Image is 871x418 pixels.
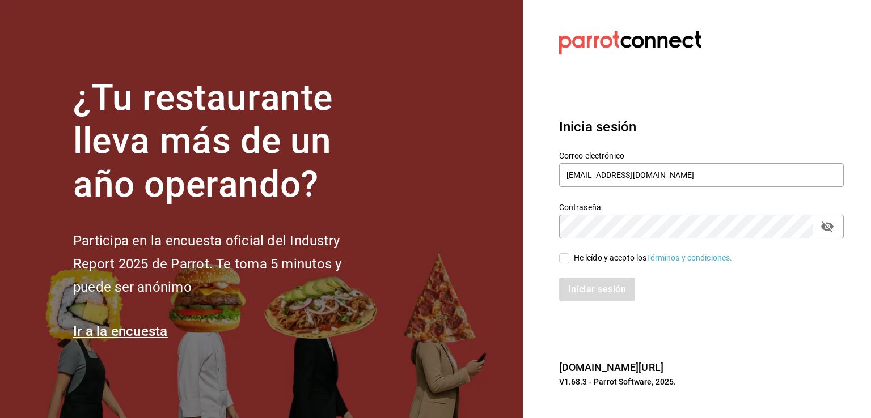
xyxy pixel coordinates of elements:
a: [DOMAIN_NAME][URL] [559,361,663,373]
h3: Inicia sesión [559,117,844,137]
label: Contraseña [559,203,844,211]
label: Correo electrónico [559,151,844,159]
a: Ir a la encuesta [73,323,168,339]
h1: ¿Tu restaurante lleva más de un año operando? [73,76,379,207]
p: V1.68.3 - Parrot Software, 2025. [559,376,844,387]
h2: Participa en la encuesta oficial del Industry Report 2025 de Parrot. Te toma 5 minutos y puede se... [73,229,379,298]
input: Ingresa tu correo electrónico [559,163,844,187]
a: Términos y condiciones. [646,253,732,262]
button: passwordField [818,217,837,236]
div: He leído y acepto los [574,252,733,264]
